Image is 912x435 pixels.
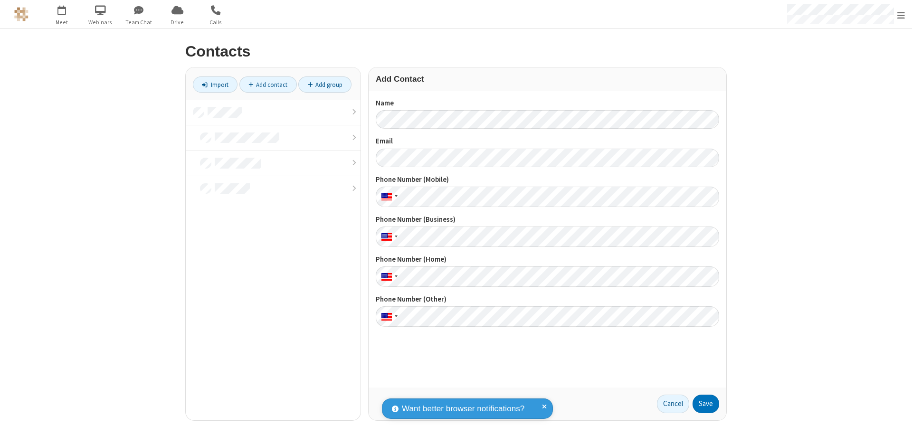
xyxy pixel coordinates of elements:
h3: Add Contact [376,75,719,84]
div: United States: + 1 [376,266,400,287]
a: Cancel [657,395,689,414]
h2: Contacts [185,43,727,60]
span: Webinars [83,18,118,27]
span: Team Chat [121,18,157,27]
a: Add contact [239,76,297,93]
label: Name [376,98,719,109]
span: Want better browser notifications? [402,403,524,415]
label: Phone Number (Business) [376,214,719,225]
label: Email [376,136,719,147]
span: Drive [160,18,195,27]
a: Import [193,76,237,93]
label: Phone Number (Mobile) [376,174,719,185]
label: Phone Number (Home) [376,254,719,265]
img: QA Selenium DO NOT DELETE OR CHANGE [14,7,28,21]
div: United States: + 1 [376,227,400,247]
a: Add group [298,76,351,93]
button: Save [693,395,719,414]
label: Phone Number (Other) [376,294,719,305]
span: Calls [198,18,234,27]
span: Meet [44,18,80,27]
div: United States: + 1 [376,187,400,207]
div: United States: + 1 [376,306,400,327]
